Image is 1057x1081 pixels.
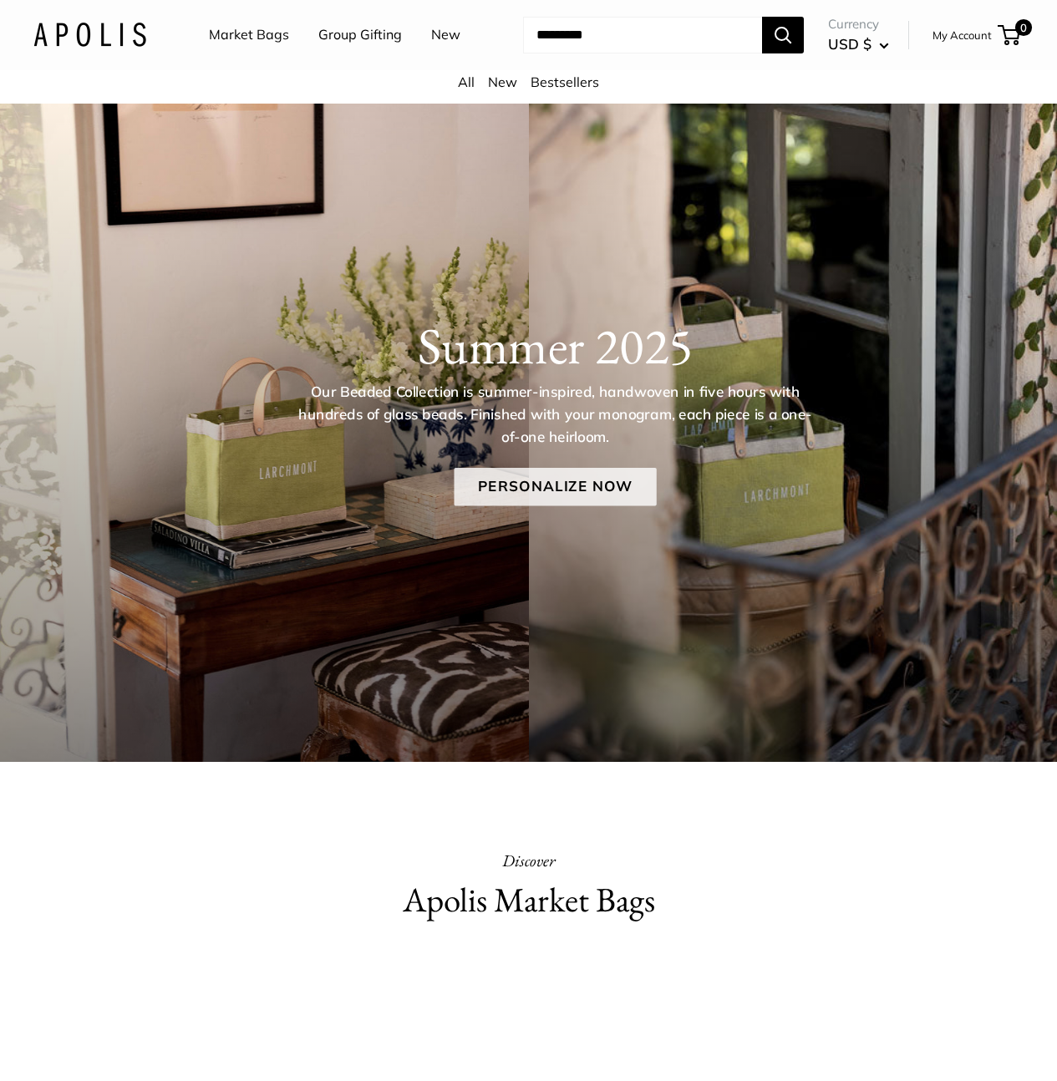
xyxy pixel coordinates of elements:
[209,23,289,48] a: Market Bags
[828,35,872,53] span: USD $
[523,17,762,53] input: Search...
[531,74,599,90] a: Bestsellers
[84,316,1025,376] h1: Summer 2025
[454,468,656,506] a: Personalize Now
[318,23,402,48] a: Group Gifting
[932,25,992,45] a: My Account
[431,23,460,48] a: New
[488,74,517,90] a: New
[281,875,776,925] h2: Apolis Market Bags
[828,31,889,58] button: USD $
[281,845,776,875] p: Discover
[762,17,804,53] button: Search
[33,23,146,47] img: Apolis
[999,25,1020,45] a: 0
[297,382,813,449] p: Our Beaded Collection is summer-inspired, handwoven in five hours with hundreds of glass beads. F...
[458,74,475,90] a: All
[1015,19,1032,36] span: 0
[828,13,889,36] span: Currency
